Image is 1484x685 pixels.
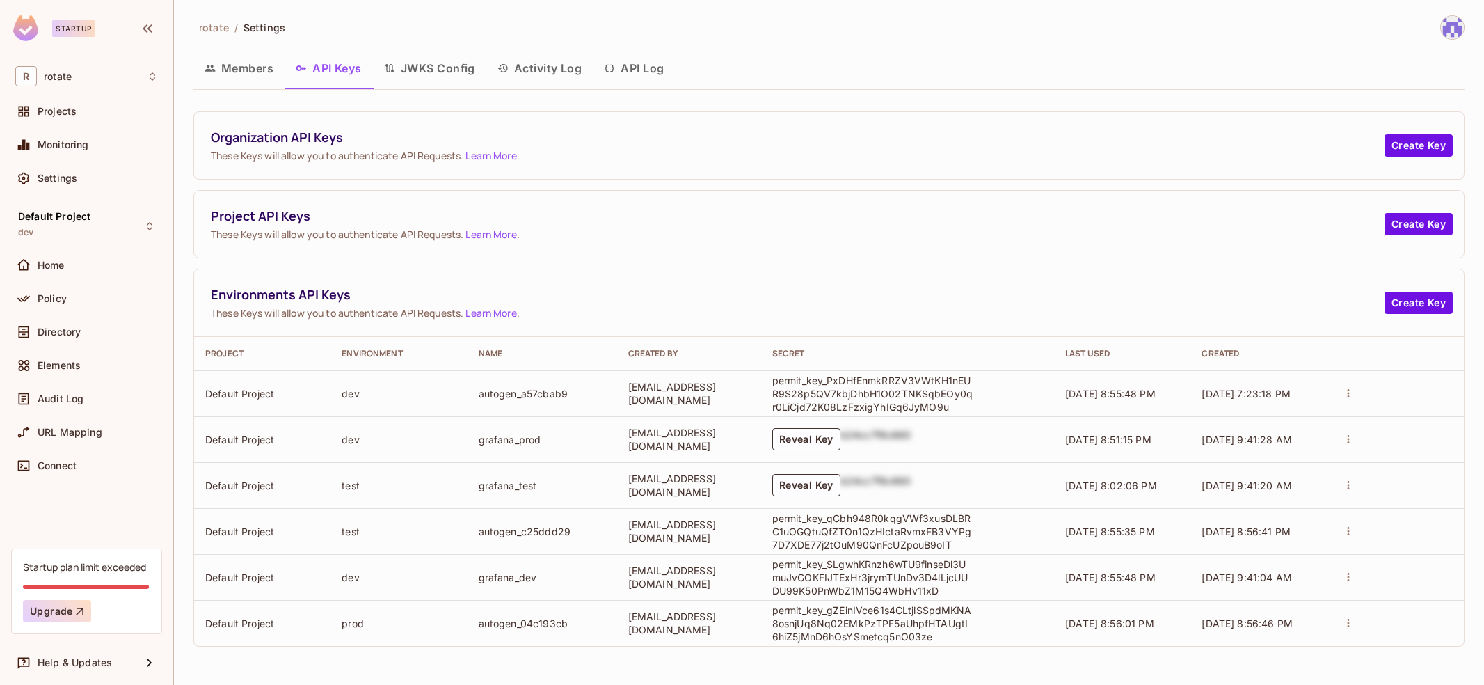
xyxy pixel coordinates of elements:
span: Directory [38,326,81,338]
td: grafana_test [468,462,617,508]
div: Name [479,348,606,359]
td: Default Project [194,370,330,416]
img: SReyMgAAAABJRU5ErkJggg== [13,15,38,41]
td: [EMAIL_ADDRESS][DOMAIN_NAME] [617,370,761,416]
span: [DATE] 7:23:18 PM [1202,388,1291,400]
td: dev [330,554,467,600]
span: Home [38,260,65,271]
td: [EMAIL_ADDRESS][DOMAIN_NAME] [617,600,761,646]
td: autogen_c25ddd29 [468,508,617,554]
span: [DATE] 9:41:04 AM [1202,572,1292,583]
span: [DATE] 8:56:41 PM [1202,526,1291,537]
span: Policy [38,293,67,304]
button: Activity Log [486,51,593,86]
td: Default Project [194,554,330,600]
td: dev [330,416,467,462]
span: [DATE] 8:55:48 PM [1065,572,1156,583]
li: / [234,21,238,34]
span: R [15,66,37,86]
td: dev [330,370,467,416]
button: Reveal Key [772,474,840,496]
td: [EMAIL_ADDRESS][DOMAIN_NAME] [617,462,761,508]
span: [DATE] 8:02:06 PM [1065,480,1157,491]
span: Help & Updates [38,657,112,668]
span: [DATE] 8:55:48 PM [1065,388,1156,400]
div: b24cc7f8c660 [840,474,911,496]
span: [DATE] 8:55:35 PM [1065,526,1155,537]
button: actions [1339,384,1358,403]
button: actions [1339,430,1358,449]
button: actions [1339,567,1358,587]
button: Reveal Key [772,428,840,450]
span: URL Mapping [38,427,102,438]
button: API Log [593,51,675,86]
span: Workspace: rotate [44,71,72,82]
button: actions [1339,475,1358,495]
p: permit_key_qCbh948R0kqgVWf3xusDLBRC1uOGQtuQfZTOn1QzHIctaRvmxFB3VYPg7D7XDE77j2tOuM90QnFcUZpouB9oIT [772,512,974,551]
button: Create Key [1385,134,1453,157]
span: [DATE] 8:51:15 PM [1065,434,1151,446]
span: These Keys will allow you to authenticate API Requests. . [211,228,1385,241]
button: Members [193,51,285,86]
p: permit_key_PxDHfEnmkRRZV3VWtKH1nEUR9S28p5QV7kbjDhbH1O02TNKSqbEOy0qr0LiCjd72K08LzFzxigYhIGq6JyMO9u [772,374,974,414]
span: Audit Log [38,393,83,404]
td: autogen_04c193cb [468,600,617,646]
span: rotate [199,21,229,34]
button: Upgrade [23,600,91,622]
p: permit_key_gZEinIVce61s4CLtjlSSpdMKNA8osnjUq8Nq02EMkPzTPF5aUhpfHTAUgtI6hiZ5jMnD6hOsYSmetcq5nO03ze [772,604,974,643]
td: [EMAIL_ADDRESS][DOMAIN_NAME] [617,508,761,554]
button: JWKS Config [373,51,486,86]
td: autogen_a57cbab9 [468,370,617,416]
a: Learn More [465,228,516,241]
div: Secret [772,348,1043,359]
span: Monitoring [38,139,89,150]
span: [DATE] 9:41:28 AM [1202,434,1292,446]
button: Create Key [1385,213,1453,235]
div: Environment [342,348,456,359]
button: actions [1339,613,1358,633]
div: Startup plan limit exceeded [23,560,146,574]
a: Learn More [465,306,516,320]
div: Project [205,348,319,359]
span: Organization API Keys [211,129,1385,146]
span: These Keys will allow you to authenticate API Requests. . [211,306,1385,320]
span: Default Project [18,211,90,222]
span: Settings [38,173,77,184]
div: Created By [628,348,750,359]
img: yoongjia@letsrotate.com [1441,16,1464,39]
td: Default Project [194,462,330,508]
td: Default Project [194,600,330,646]
div: Startup [52,20,95,37]
td: grafana_prod [468,416,617,462]
span: [DATE] 9:41:20 AM [1202,480,1292,491]
td: Default Project [194,416,330,462]
td: [EMAIL_ADDRESS][DOMAIN_NAME] [617,554,761,600]
span: Project API Keys [211,207,1385,225]
div: b24cc7f8c660 [840,428,911,450]
div: Created [1202,348,1316,359]
button: API Keys [285,51,373,86]
span: [DATE] 8:56:46 PM [1202,617,1293,629]
td: Default Project [194,508,330,554]
td: test [330,462,467,508]
td: grafana_dev [468,554,617,600]
span: These Keys will allow you to authenticate API Requests. . [211,149,1385,162]
span: Elements [38,360,81,371]
td: [EMAIL_ADDRESS][DOMAIN_NAME] [617,416,761,462]
p: permit_key_SLgwhKRnzh6wTU9finseDl3UmuJvGOKFIJTExHr3jrymTUnDv3D4lLjcUUDU99K50PnWbZ1M15Q4WbHv11xD [772,558,974,597]
span: Projects [38,106,77,117]
a: Learn More [465,149,516,162]
span: Settings [244,21,285,34]
span: Environments API Keys [211,286,1385,304]
td: test [330,508,467,554]
td: prod [330,600,467,646]
span: Connect [38,460,77,471]
span: dev [18,227,33,238]
div: Last Used [1065,348,1179,359]
button: Create Key [1385,292,1453,314]
button: actions [1339,521,1358,541]
span: [DATE] 8:56:01 PM [1065,617,1154,629]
